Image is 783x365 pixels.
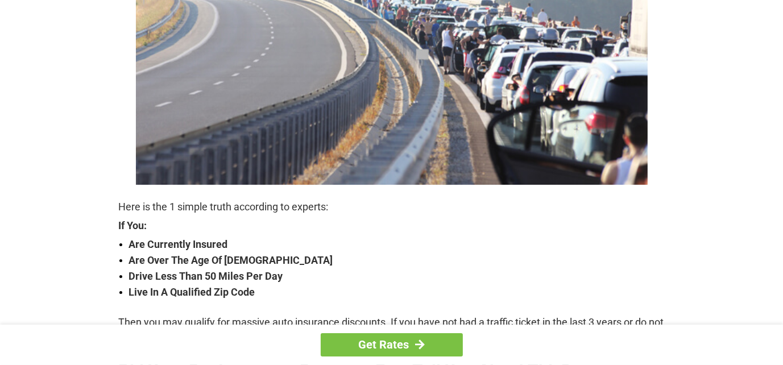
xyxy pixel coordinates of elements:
strong: Are Currently Insured [129,237,665,252]
p: Here is the 1 simple truth according to experts: [119,199,665,215]
a: Get Rates [321,333,463,356]
strong: If You: [119,221,665,231]
p: Then you may qualify for massive auto insurance discounts. If you have not had a traffic ticket i... [119,314,665,346]
strong: Live In A Qualified Zip Code [129,284,665,300]
strong: Are Over The Age Of [DEMOGRAPHIC_DATA] [129,252,665,268]
strong: Drive Less Than 50 Miles Per Day [129,268,665,284]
